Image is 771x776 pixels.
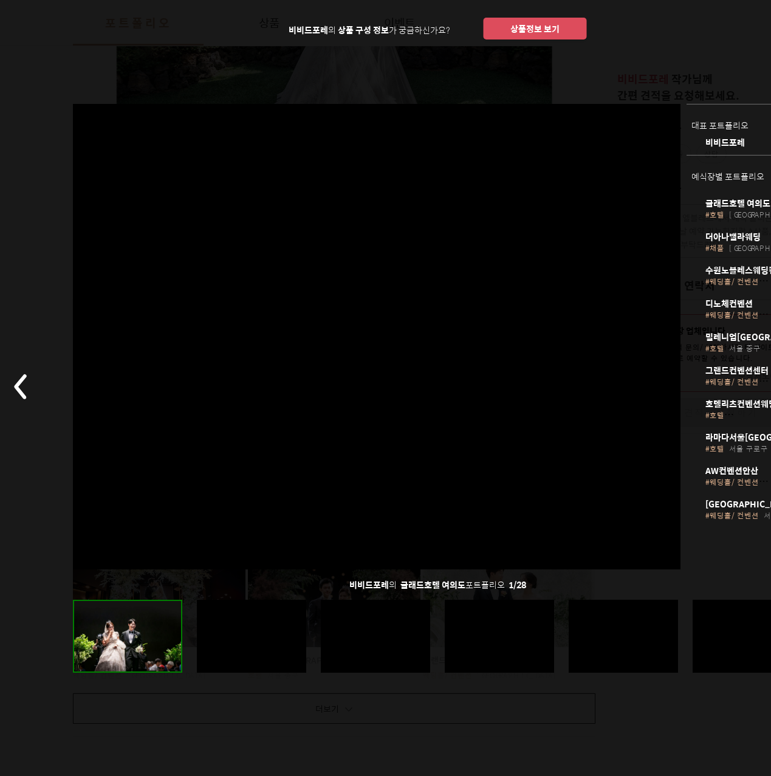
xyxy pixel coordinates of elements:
[484,18,587,39] button: 상품정보 보기
[705,208,724,219] p: #호텔
[289,23,328,36] strong: 비비드포레
[349,578,389,591] span: 비비드포레
[157,385,233,416] a: 설정
[729,442,768,453] p: 서울 구로구
[80,385,157,416] a: 대화
[705,342,724,353] p: #호텔
[705,275,759,286] p: #웨딩홀/컨벤션
[38,403,46,413] span: 홈
[4,385,80,416] a: 홈
[111,404,126,414] span: 대화
[705,509,759,520] p: #웨딩홀/컨벤션
[338,23,389,36] strong: 상품 구성 정보
[509,578,526,591] span: 1 / 28
[729,342,761,353] p: 서울 중구
[188,403,202,413] span: 설정
[289,26,450,34] div: 의 가 궁금하신가요?
[705,409,724,420] p: #호텔
[705,476,759,487] p: #웨딩홀/컨벤션
[400,578,465,591] span: 글래드호텔 여의도
[705,376,759,386] p: #웨딩홀/컨벤션
[705,442,724,453] p: #호텔
[705,309,759,320] p: #웨딩홀/컨벤션
[705,242,724,253] p: #채플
